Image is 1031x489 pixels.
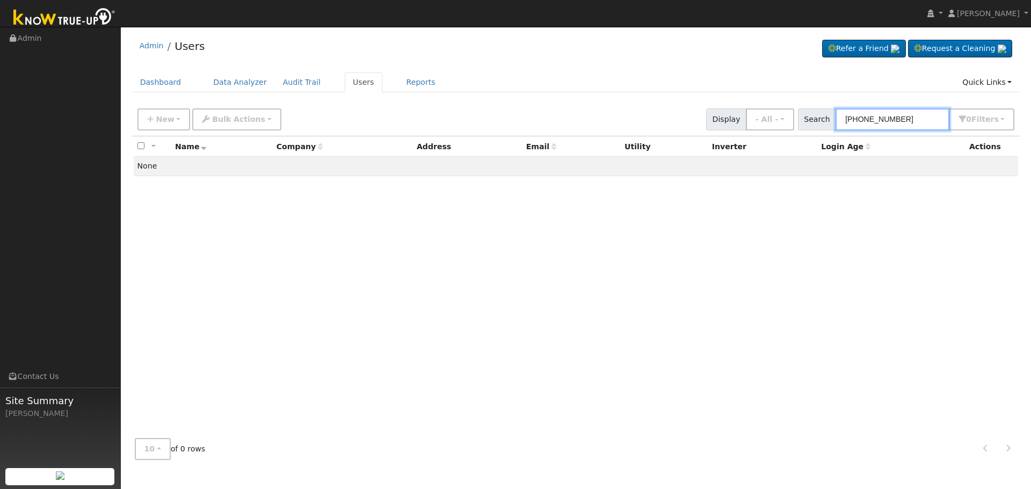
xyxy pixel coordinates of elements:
[798,108,836,130] span: Search
[712,141,814,152] div: Inverter
[526,142,556,151] span: Email
[140,41,164,50] a: Admin
[8,6,121,30] img: Know True-Up
[957,9,1020,18] span: [PERSON_NAME]
[212,115,265,123] span: Bulk Actions
[144,444,155,453] span: 10
[134,157,1019,176] td: None
[175,142,207,151] span: Name
[994,115,998,123] span: s
[275,72,329,92] a: Audit Trail
[417,141,519,152] div: Address
[56,471,64,480] img: retrieve
[5,393,115,408] span: Site Summary
[954,72,1020,92] a: Quick Links
[836,108,949,130] input: Search
[625,141,705,152] div: Utility
[746,108,794,130] button: - All -
[135,438,171,460] button: 10
[132,72,190,92] a: Dashboard
[969,141,1014,152] div: Actions
[398,72,444,92] a: Reports
[192,108,281,130] button: Bulk Actions
[175,40,205,53] a: Users
[345,72,382,92] a: Users
[949,108,1014,130] button: 0Filters
[891,45,899,53] img: retrieve
[277,142,323,151] span: Company name
[137,108,191,130] button: New
[135,438,206,460] span: of 0 rows
[908,40,1012,58] a: Request a Cleaning
[706,108,746,130] span: Display
[5,408,115,419] div: [PERSON_NAME]
[821,142,870,151] span: Days since last login
[971,115,999,123] span: Filter
[156,115,174,123] span: New
[822,40,906,58] a: Refer a Friend
[998,45,1006,53] img: retrieve
[205,72,275,92] a: Data Analyzer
